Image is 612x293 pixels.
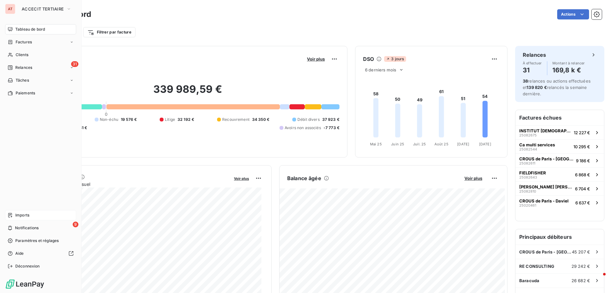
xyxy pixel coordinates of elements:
span: 45 207 € [572,249,590,254]
button: [PERSON_NAME] [PERSON_NAME] a250828106 704 € [515,181,604,195]
h6: Balance âgée [287,174,321,182]
tspan: Août 25 [434,142,448,146]
span: Chiffre d'affaires mensuel [36,181,229,187]
h6: Principaux débiteurs [515,229,604,245]
tspan: Juin 25 [391,142,404,146]
span: 6 637 € [575,200,590,205]
span: Paramètres et réglages [15,238,59,244]
span: Tableau de bord [15,26,45,32]
span: 34 350 € [252,117,269,122]
h6: Relances [523,51,546,59]
span: Voir plus [234,176,249,181]
span: 25082544 [519,147,537,151]
button: Actions [557,9,589,19]
span: Non-échu [100,117,118,122]
span: FIELDFISHER [519,170,546,175]
span: 10 295 € [573,144,590,149]
span: Tâches [16,77,29,83]
span: Imports [15,212,29,218]
button: Voir plus [463,175,484,181]
span: 6 704 € [575,186,590,191]
h6: Factures échues [515,110,604,125]
span: [PERSON_NAME] [PERSON_NAME] a [519,184,572,189]
tspan: Juil. 25 [413,142,426,146]
span: Déconnexion [15,263,40,269]
span: Clients [16,52,28,58]
span: 3 jours [384,56,406,62]
span: Débit divers [297,117,320,122]
span: 32 192 € [178,117,194,122]
span: CROUS de Paris - [GEOGRAPHIC_DATA] [519,249,572,254]
span: relances ou actions effectuées et relancés la semaine dernière. [523,78,591,96]
span: Baracuda [519,278,539,283]
span: -7 773 € [324,125,339,131]
span: Aide [15,251,24,256]
span: Relances [15,65,32,70]
tspan: Mai 25 [370,142,382,146]
button: Ca multi services2508254410 295 € [515,139,604,153]
span: 19 576 € [121,117,137,122]
tspan: [DATE] [479,142,491,146]
span: 9 [73,222,78,227]
iframe: Intercom live chat [590,271,606,287]
span: INSTITUT [DEMOGRAPHIC_DATA] DE [GEOGRAPHIC_DATA] [519,128,571,133]
span: Litige [165,117,175,122]
span: 9 186 € [576,158,590,163]
span: 139 820 € [527,85,547,90]
button: CROUS de Paris - Daviel250204616 637 € [515,195,604,209]
span: 25082643 [519,175,537,179]
span: Factures [16,39,32,45]
span: 25082675 [519,133,537,137]
h4: 31 [523,65,542,75]
span: 25082810 [519,189,536,193]
span: Paiements [16,90,35,96]
button: FIELDFISHER250826436 868 € [515,167,604,181]
span: Avoirs non associés [285,125,321,131]
button: INSTITUT [DEMOGRAPHIC_DATA] DE [GEOGRAPHIC_DATA]2508267512 227 € [515,125,604,139]
span: ACCECIT TERTIAIRE [22,6,64,11]
span: 26 682 € [572,278,590,283]
span: CROUS de Paris - [GEOGRAPHIC_DATA] [519,156,573,161]
span: 25082611 [519,161,535,165]
a: Aide [5,248,76,259]
button: Voir plus [305,56,327,62]
span: 0 [105,112,107,117]
h2: 339 989,59 € [36,83,339,102]
tspan: [DATE] [457,142,469,146]
span: 12 227 € [574,130,590,135]
span: 38 [523,78,528,84]
button: Filtrer par facture [83,27,135,37]
span: 6 derniers mois [365,67,396,72]
h4: 169,8 k € [552,65,585,75]
span: Recouvrement [222,117,250,122]
span: Voir plus [464,176,482,181]
span: 6 868 € [575,172,590,177]
span: 25020461 [519,203,536,207]
span: 29 242 € [572,264,590,269]
div: AT [5,4,15,14]
span: CROUS de Paris - Daviel [519,198,569,203]
span: À effectuer [523,61,542,65]
span: Montant à relancer [552,61,585,65]
span: Voir plus [307,56,325,62]
span: RE CONSULTING [519,264,554,269]
button: Voir plus [232,175,251,181]
span: 37 923 € [322,117,339,122]
h6: DSO [363,55,374,63]
button: CROUS de Paris - [GEOGRAPHIC_DATA]250826119 186 € [515,153,604,167]
span: Notifications [15,225,39,231]
span: Ca multi services [519,142,555,147]
span: 31 [71,61,78,67]
img: Logo LeanPay [5,279,45,289]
